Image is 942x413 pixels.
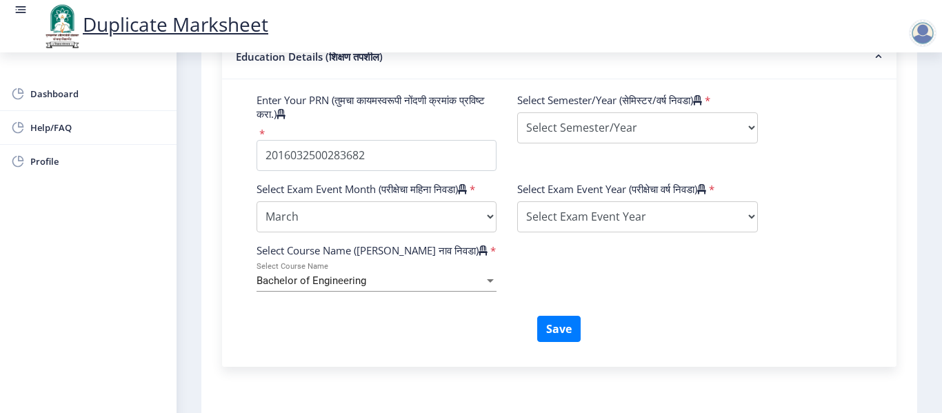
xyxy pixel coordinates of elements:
[30,119,166,136] span: Help/FAQ
[257,93,497,121] label: Enter Your PRN (तुमचा कायमस्वरूपी नोंदणी क्रमांक प्रविष्ट करा.)
[41,3,83,50] img: logo
[517,93,702,107] label: Select Semester/Year (सेमिस्टर/वर्ष निवडा)
[517,182,706,196] label: Select Exam Event Year (परीक्षेचा वर्ष निवडा)
[222,34,896,79] nb-accordion-item-header: Education Details (शिक्षण तपशील)
[257,274,366,287] span: Bachelor of Engineering
[257,140,497,171] input: PRN Number
[41,11,268,37] a: Duplicate Marksheet
[257,243,488,257] label: Select Course Name ([PERSON_NAME] नाव निवडा)
[537,316,581,342] button: Save
[30,85,166,102] span: Dashboard
[257,182,467,196] label: Select Exam Event Month (परीक्षेचा महिना निवडा)
[30,153,166,170] span: Profile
